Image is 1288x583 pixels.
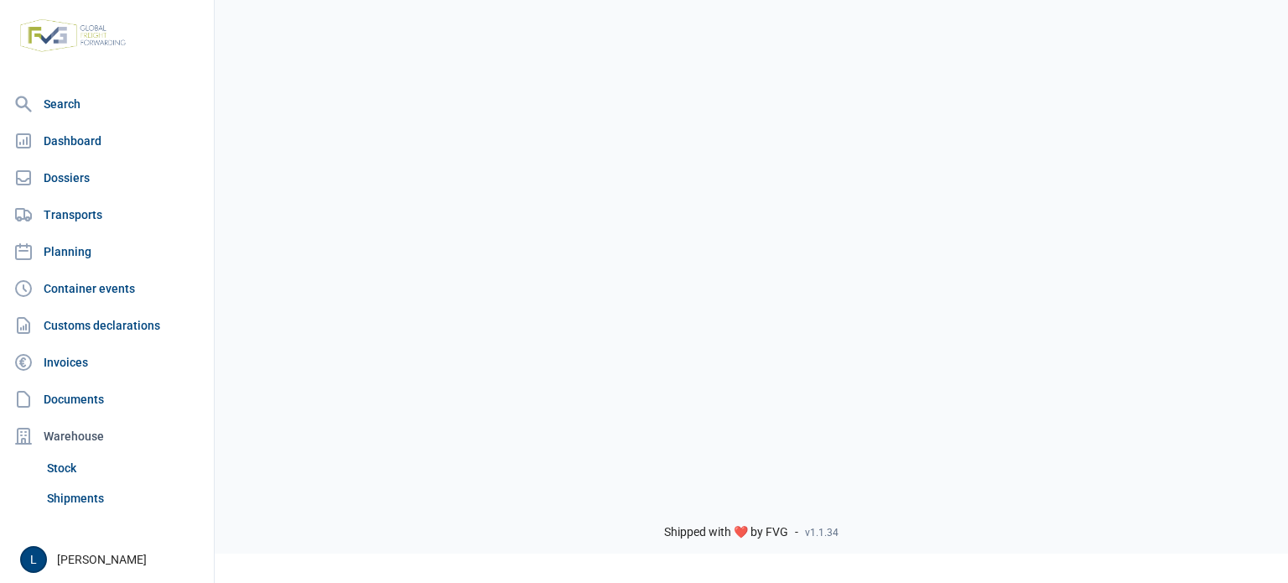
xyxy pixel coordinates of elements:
[20,546,47,573] button: L
[7,124,207,158] a: Dashboard
[7,235,207,268] a: Planning
[805,526,839,539] span: v1.1.34
[7,346,207,379] a: Invoices
[7,161,207,195] a: Dossiers
[7,198,207,232] a: Transports
[7,309,207,342] a: Customs declarations
[20,546,204,573] div: [PERSON_NAME]
[7,87,207,121] a: Search
[7,383,207,416] a: Documents
[13,13,132,59] img: FVG - Global freight forwarding
[795,525,798,540] span: -
[7,272,207,305] a: Container events
[40,483,207,513] a: Shipments
[664,525,788,540] span: Shipped with ❤️ by FVG
[40,453,207,483] a: Stock
[7,419,207,453] div: Warehouse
